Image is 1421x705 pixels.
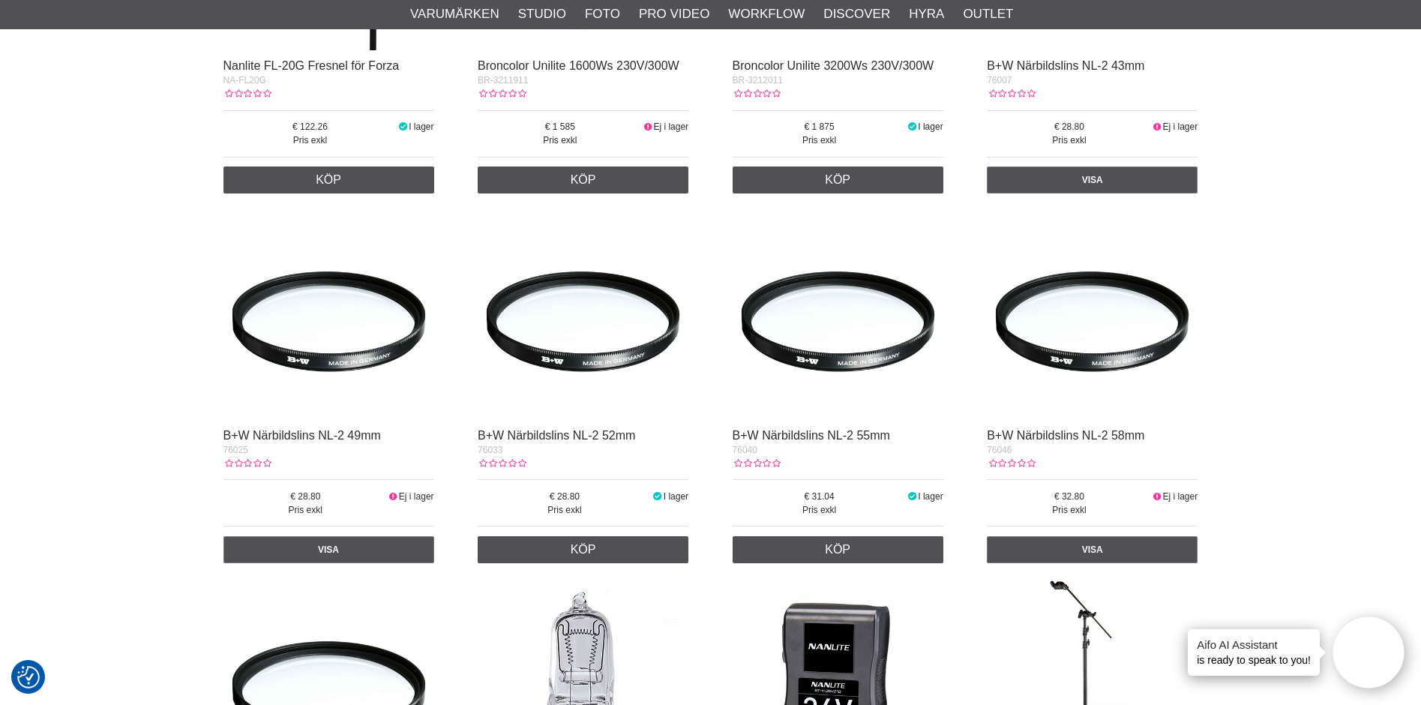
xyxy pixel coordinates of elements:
[987,457,1035,470] div: Kundbetyg: 0
[987,120,1152,133] span: 28.80
[733,536,943,563] a: Köp
[728,4,805,24] a: Workflow
[223,166,434,193] a: Köp
[907,491,919,502] i: I lager
[478,87,526,100] div: Kundbetyg: 0
[987,490,1152,503] span: 32.80
[733,490,907,503] span: 31.04
[653,121,688,132] span: Ej i lager
[1188,629,1320,676] div: is ready to speak to you!
[987,87,1035,100] div: Kundbetyg: 0
[478,490,652,503] span: 28.80
[478,208,688,419] img: B+W Närbildslins NL-2 52mm
[1152,491,1163,502] i: Ej i lager
[987,166,1198,193] a: Visa
[643,121,654,132] i: Ej i lager
[478,503,652,517] span: Pris exkl
[664,491,688,502] span: I lager
[987,503,1152,517] span: Pris exkl
[907,121,919,132] i: I lager
[478,445,502,455] span: 76033
[733,429,890,442] a: B+W Närbildslins NL-2 55mm
[223,120,397,133] span: 122.26
[823,4,890,24] a: Discover
[223,208,434,419] img: B+W Närbildslins NL-2 49mm
[1152,121,1163,132] i: Ej i lager
[1163,121,1198,132] span: Ej i lager
[478,120,643,133] span: 1 585
[223,429,381,442] a: B+W Närbildslins NL-2 49mm
[223,87,271,100] div: Kundbetyg: 0
[223,133,397,147] span: Pris exkl
[397,121,409,132] i: I lager
[17,666,40,688] img: Revisit consent button
[585,4,620,24] a: Foto
[478,75,528,85] span: BR-3211911
[733,457,781,470] div: Kundbetyg: 0
[223,75,266,85] span: NA-FL20G
[223,503,388,517] span: Pris exkl
[410,4,499,24] a: Varumärken
[478,59,679,72] a: Broncolor Unilite 1600Ws 230V/300W
[918,491,943,502] span: I lager
[223,445,248,455] span: 76025
[733,75,783,85] span: BR-3212011
[987,59,1144,72] a: B+W Närbildslins NL-2 43mm
[733,166,943,193] a: Köp
[399,491,434,502] span: Ej i lager
[223,59,400,72] a: Nanlite FL-20G Fresnel för Forza
[478,166,688,193] a: Köp
[409,121,433,132] span: I lager
[733,503,907,517] span: Pris exkl
[963,4,1013,24] a: Outlet
[652,491,664,502] i: I lager
[478,429,635,442] a: B+W Närbildslins NL-2 52mm
[987,75,1012,85] span: 76007
[987,445,1012,455] span: 76046
[987,133,1152,147] span: Pris exkl
[733,133,907,147] span: Pris exkl
[733,59,934,72] a: Broncolor Unilite 3200Ws 230V/300W
[223,536,434,563] a: Visa
[909,4,944,24] a: Hyra
[733,208,943,419] img: B+W Närbildslins NL-2 55mm
[1163,491,1198,502] span: Ej i lager
[478,133,643,147] span: Pris exkl
[518,4,566,24] a: Studio
[987,208,1198,419] img: B+W Närbildslins NL-2 58mm
[223,457,271,470] div: Kundbetyg: 0
[478,536,688,563] a: Köp
[17,664,40,691] button: Samtyckesinställningar
[478,457,526,470] div: Kundbetyg: 0
[733,87,781,100] div: Kundbetyg: 0
[639,4,709,24] a: Pro Video
[987,536,1198,563] a: Visa
[918,121,943,132] span: I lager
[223,490,388,503] span: 28.80
[388,491,399,502] i: Ej i lager
[733,120,907,133] span: 1 875
[733,445,757,455] span: 76040
[987,429,1144,442] a: B+W Närbildslins NL-2 58mm
[1197,637,1311,652] h4: Aifo AI Assistant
